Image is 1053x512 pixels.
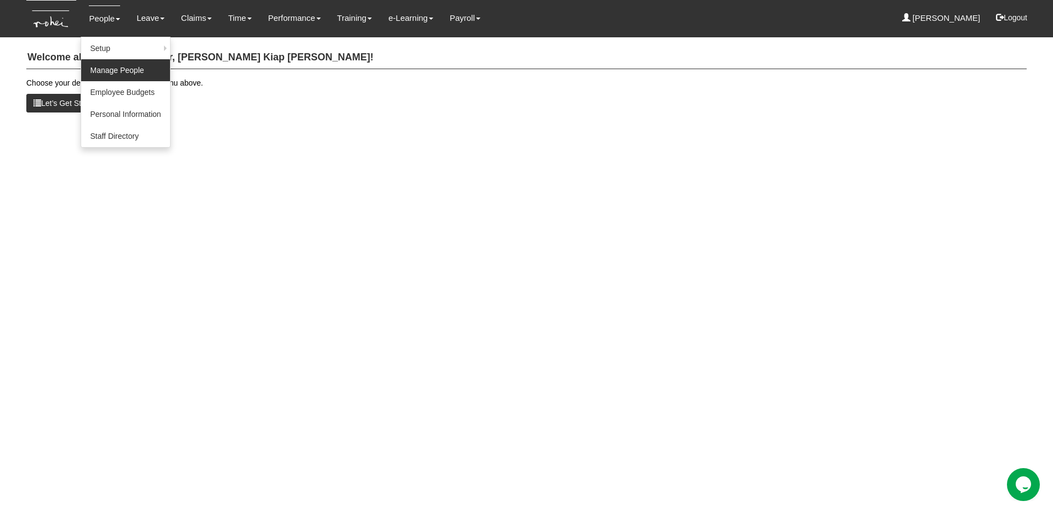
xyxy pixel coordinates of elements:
[81,37,169,59] a: Setup
[228,5,252,31] a: Time
[89,5,120,31] a: People
[26,77,1027,88] p: Choose your desired function from the menu above.
[81,103,169,125] a: Personal Information
[268,5,321,31] a: Performance
[1007,468,1042,501] iframe: chat widget
[81,125,169,147] a: Staff Directory
[26,1,76,37] img: KTs7HI1dOZG7tu7pUkOpGGQAiEQAiEQAj0IhBB1wtXDg6BEAiBEAiBEAiB4RGIoBtemSRFIRACIRACIRACIdCLQARdL1w5OAR...
[26,47,1027,69] h4: Welcome aboard Learn Anchor, [PERSON_NAME] Kiap [PERSON_NAME]!
[26,94,106,112] button: Let’s Get Started
[137,5,165,31] a: Leave
[81,59,169,81] a: Manage People
[181,5,212,31] a: Claims
[81,81,169,103] a: Employee Budgets
[388,5,433,31] a: e-Learning
[450,5,480,31] a: Payroll
[337,5,372,31] a: Training
[988,4,1035,31] button: Logout
[902,5,981,31] a: [PERSON_NAME]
